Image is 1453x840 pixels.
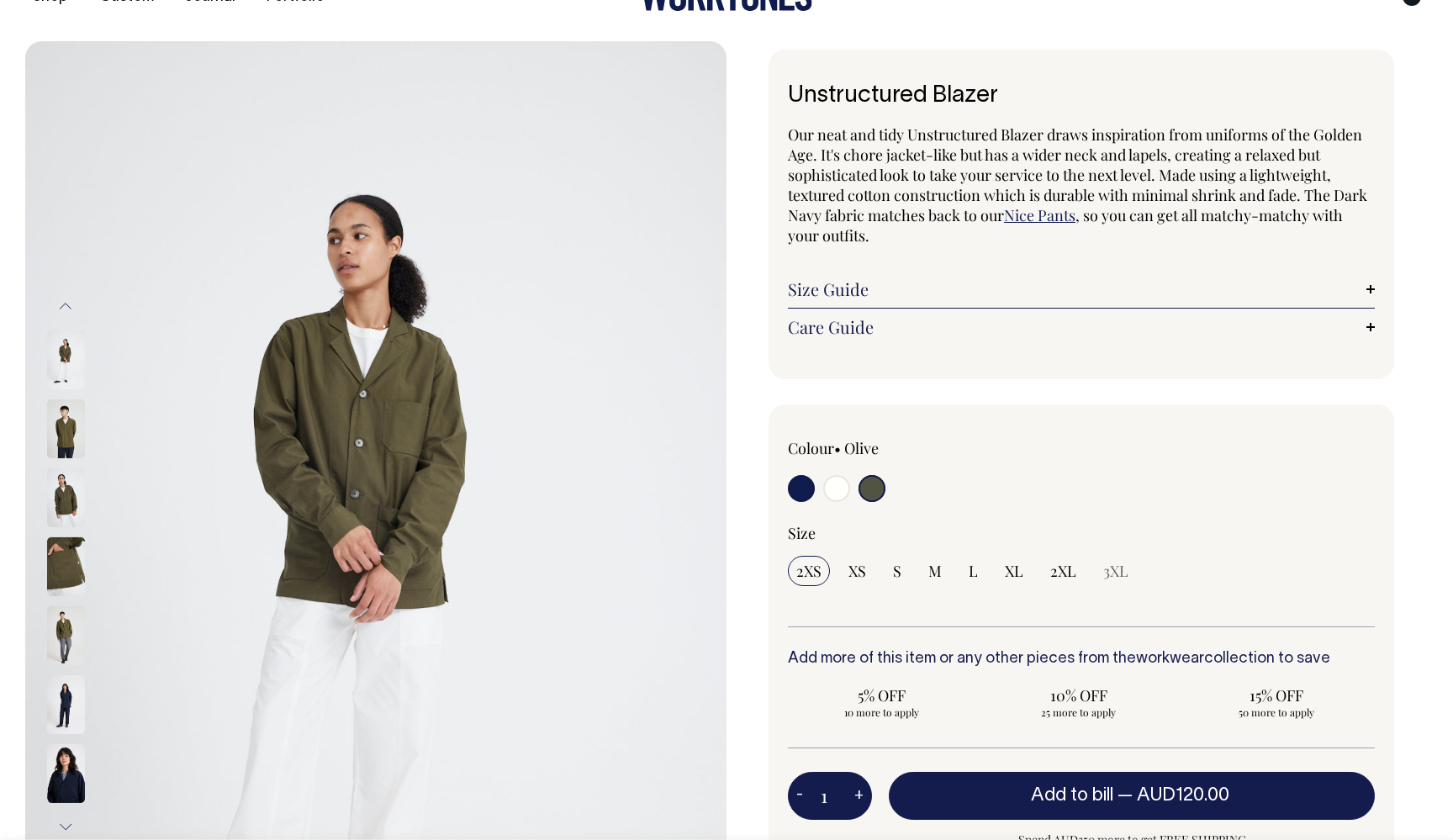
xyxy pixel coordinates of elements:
input: XL [996,556,1032,586]
a: Size Guide [788,279,1375,299]
h6: Add more of this item or any other pieces from the collection to save [788,651,1375,668]
input: 2XL [1042,556,1085,586]
input: S [885,556,910,586]
span: 10 more to apply [796,705,967,719]
img: olive [47,537,85,596]
input: 2XS [788,556,830,586]
span: 3XL [1103,561,1128,581]
h1: Unstructured Blazer [788,83,1375,109]
a: workwear [1136,652,1204,666]
span: AUD120.00 [1137,787,1229,804]
input: 15% OFF 50 more to apply [1182,680,1370,724]
a: Care Guide [788,317,1375,337]
span: M [928,561,942,581]
a: Nice Pants [1004,205,1075,225]
input: L [960,556,986,586]
img: olive [47,399,85,458]
input: M [920,556,950,586]
span: 25 more to apply [994,705,1165,719]
span: 2XS [796,561,822,581]
img: dark-navy [47,744,85,803]
span: , so you can get all matchy-matchy with your outfits. [788,205,1343,246]
span: Our neat and tidy Unstructured Blazer draws inspiration from uniforms of the Golden Age. It's cho... [788,124,1367,225]
img: olive [47,330,85,389]
input: 5% OFF 10 more to apply [788,680,975,724]
input: 10% OFF 25 more to apply [985,680,1173,724]
button: + [846,779,872,813]
span: 10% OFF [994,685,1165,705]
button: - [788,779,811,813]
img: olive [47,606,85,665]
span: • [834,438,841,458]
span: 50 more to apply [1191,705,1361,719]
img: olive [47,468,85,527]
input: 3XL [1095,556,1137,586]
div: Colour [788,438,1022,458]
span: S [893,561,901,581]
button: Previous [53,288,78,325]
span: 2XL [1050,561,1076,581]
span: — [1117,787,1234,804]
span: 15% OFF [1191,685,1361,705]
label: Olive [844,438,879,458]
div: Size [788,523,1375,543]
span: XS [848,561,866,581]
span: XL [1005,561,1023,581]
img: dark-navy [47,675,85,734]
span: Add to bill [1031,787,1113,804]
span: 5% OFF [796,685,967,705]
input: XS [840,556,874,586]
button: Add to bill —AUD120.00 [889,772,1375,819]
span: L [969,561,978,581]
